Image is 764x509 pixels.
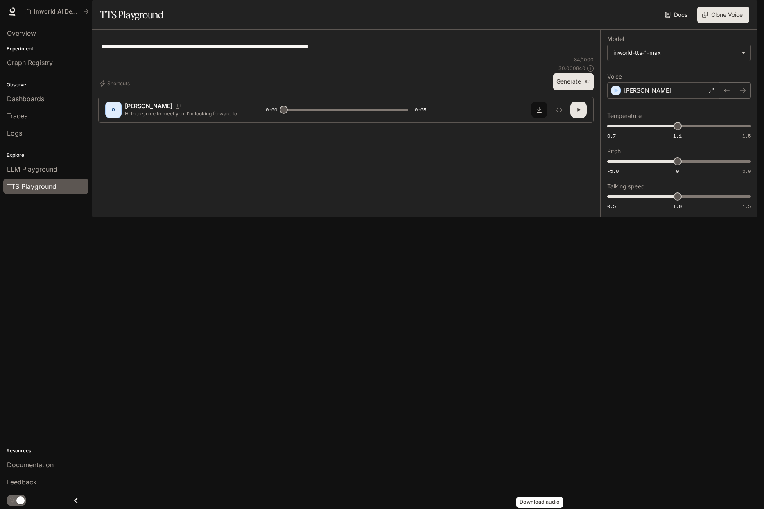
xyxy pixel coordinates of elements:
[21,3,93,20] button: All workspaces
[172,104,184,109] button: Copy Voice ID
[607,36,624,42] p: Model
[607,132,616,139] span: 0.7
[553,73,594,90] button: Generate⌘⏎
[742,167,751,174] span: 5.0
[742,132,751,139] span: 1.5
[516,497,563,508] div: Download audio
[608,45,750,61] div: inworld-tts-1-max
[125,110,246,117] p: Hi there, nice to meet you. I’m looking forward to working with you. How can I help?
[697,7,749,23] button: Clone Voice
[673,132,682,139] span: 1.1
[125,102,172,110] p: [PERSON_NAME]
[584,79,590,84] p: ⌘⏎
[624,86,671,95] p: [PERSON_NAME]
[415,106,426,114] span: 0:05
[673,203,682,210] span: 1.0
[663,7,691,23] a: Docs
[607,148,621,154] p: Pitch
[607,203,616,210] span: 0.5
[531,102,547,118] button: Download audio
[107,103,120,116] div: O
[742,203,751,210] span: 1.5
[574,56,594,63] p: 84 / 1000
[266,106,277,114] span: 0:00
[613,49,737,57] div: inworld-tts-1-max
[558,65,585,72] p: $ 0.000840
[607,167,619,174] span: -5.0
[607,113,642,119] p: Temperature
[551,102,567,118] button: Inspect
[676,167,679,174] span: 0
[607,183,645,189] p: Talking speed
[34,8,80,15] p: Inworld AI Demos
[98,77,133,90] button: Shortcuts
[100,7,163,23] h1: TTS Playground
[607,74,622,79] p: Voice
